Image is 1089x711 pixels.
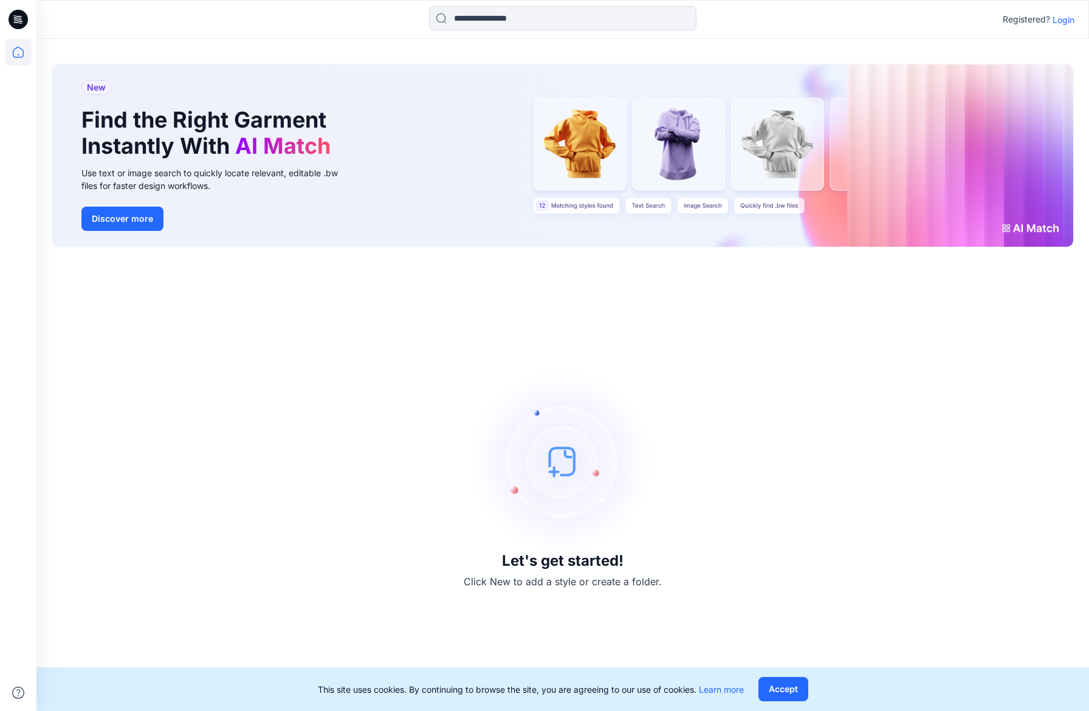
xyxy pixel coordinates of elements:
h3: Let's get started! [502,552,624,569]
span: AI Match [235,132,331,159]
span: New [87,80,106,95]
img: empty-state-image.svg [472,370,654,552]
button: Discover more [81,207,163,231]
p: This site uses cookies. By continuing to browse the site, you are agreeing to our use of cookies. [318,683,744,696]
div: Use text or image search to quickly locate relevant, editable .bw files for faster design workflows. [81,167,355,192]
a: Learn more [699,684,744,695]
p: Login [1053,13,1074,26]
p: Click New to add a style or create a folder. [464,574,662,589]
h1: Find the Right Garment Instantly With [81,107,337,159]
button: Accept [758,677,808,701]
p: Registered? [1003,12,1050,27]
